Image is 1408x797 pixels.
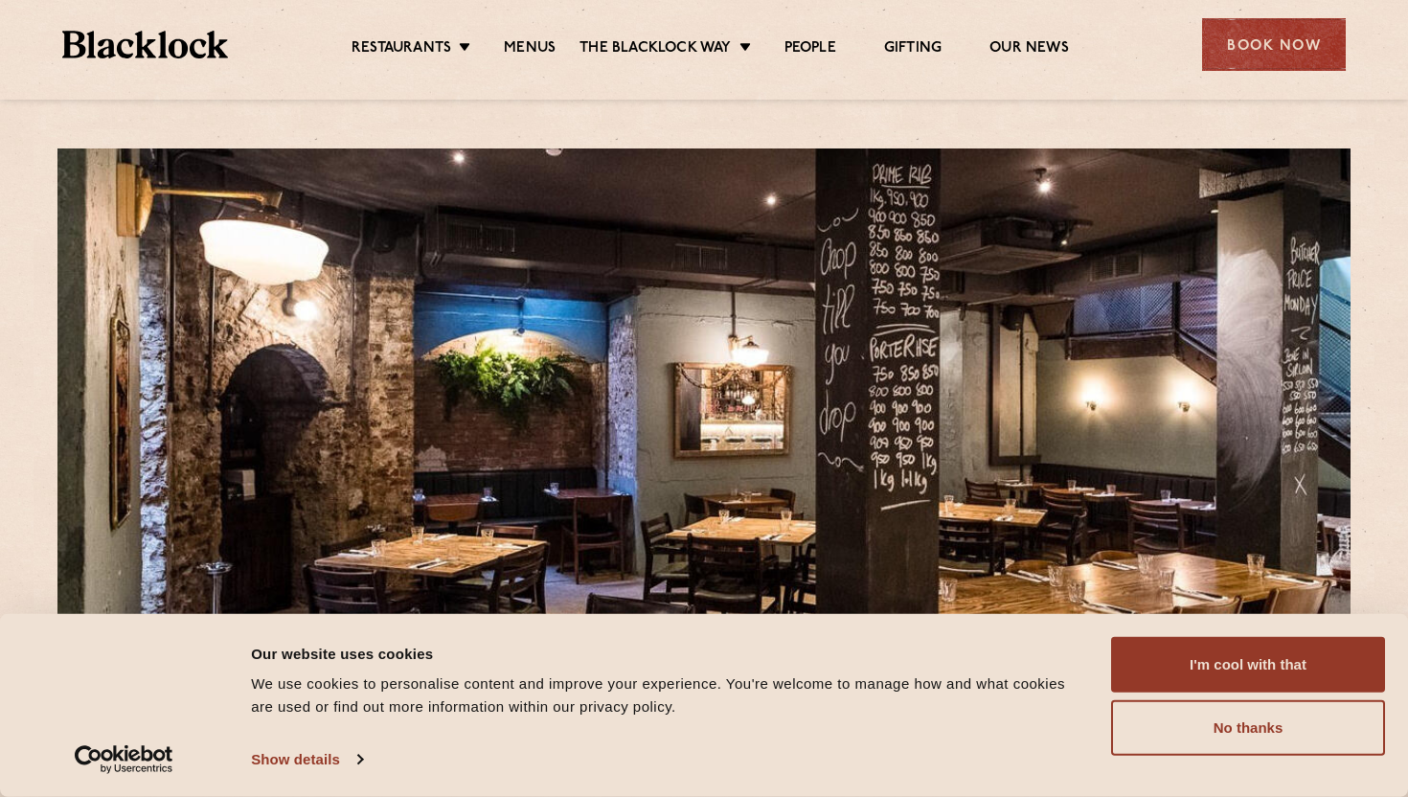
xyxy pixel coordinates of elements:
button: I'm cool with that [1111,637,1385,693]
div: We use cookies to personalise content and improve your experience. You're welcome to manage how a... [251,672,1089,718]
a: The Blacklock Way [579,39,731,60]
a: Gifting [884,39,942,60]
div: Our website uses cookies [251,642,1089,665]
a: Restaurants [352,39,451,60]
a: People [784,39,836,60]
a: Show details [251,745,362,774]
a: Usercentrics Cookiebot - opens in a new window [40,745,208,774]
img: BL_Textured_Logo-footer-cropped.svg [62,31,228,58]
a: Menus [504,39,556,60]
button: No thanks [1111,700,1385,756]
a: Our News [989,39,1069,60]
div: Book Now [1202,18,1346,71]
